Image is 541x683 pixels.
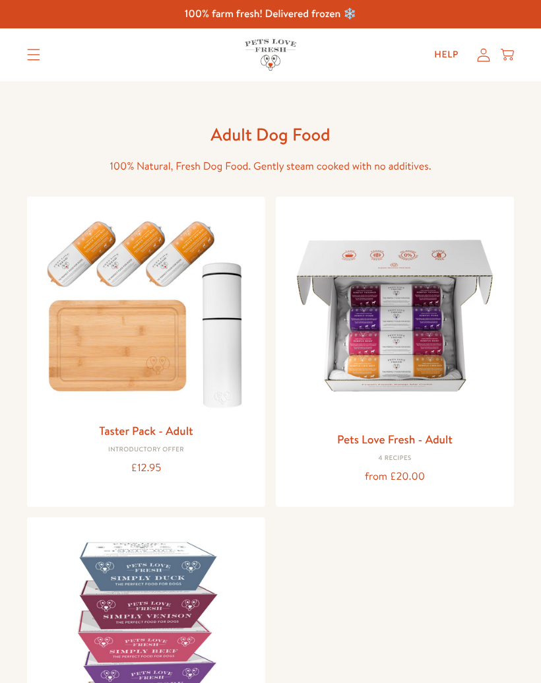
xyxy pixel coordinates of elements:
[99,422,193,439] a: Taster Pack - Adult
[245,39,296,70] img: Pets Love Fresh
[286,455,503,463] div: 4 Recipes
[424,42,469,68] a: Help
[38,459,255,477] div: £12.95
[286,468,503,486] div: from £20.00
[38,446,255,454] div: Introductory Offer
[16,38,51,71] summary: Translation missing: en.sections.header.menu
[59,123,482,146] h1: Adult Dog Food
[38,207,255,416] img: Taster Pack - Adult
[286,207,503,424] img: Pets Love Fresh - Adult
[110,159,431,174] span: 100% Natural, Fresh Dog Food. Gently steam cooked with no additives.
[337,431,453,447] a: Pets Love Fresh - Adult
